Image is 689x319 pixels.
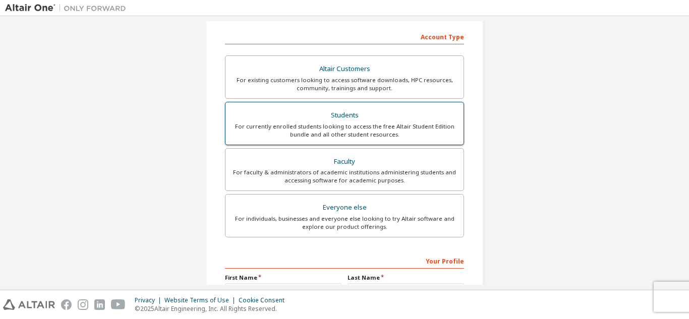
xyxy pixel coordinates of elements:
img: facebook.svg [61,299,72,310]
div: Account Type [225,28,464,44]
div: Altair Customers [232,62,457,76]
div: Students [232,108,457,122]
div: Everyone else [232,201,457,215]
div: Website Terms of Use [164,296,239,304]
div: For currently enrolled students looking to access the free Altair Student Edition bundle and all ... [232,122,457,139]
label: Last Name [348,274,464,282]
img: instagram.svg [78,299,88,310]
img: Altair One [5,3,131,13]
div: Privacy [135,296,164,304]
label: First Name [225,274,341,282]
div: Your Profile [225,252,464,269]
p: © 2025 Altair Engineering, Inc. All Rights Reserved. [135,304,291,313]
div: Faculty [232,155,457,169]
div: Cookie Consent [239,296,291,304]
img: youtube.svg [111,299,126,310]
div: For existing customers looking to access software downloads, HPC resources, community, trainings ... [232,76,457,92]
div: For individuals, businesses and everyone else looking to try Altair software and explore our prod... [232,215,457,231]
img: altair_logo.svg [3,299,55,310]
img: linkedin.svg [94,299,105,310]
div: For faculty & administrators of academic institutions administering students and accessing softwa... [232,168,457,184]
